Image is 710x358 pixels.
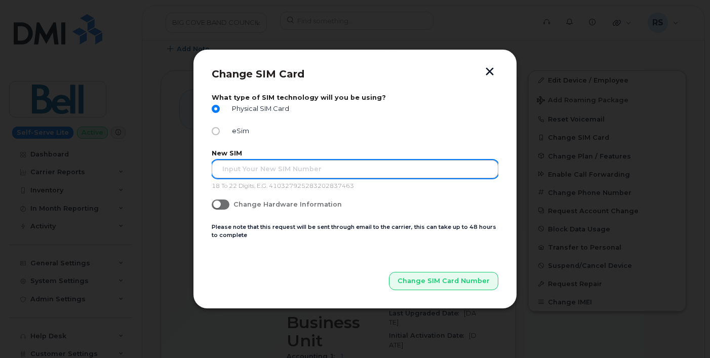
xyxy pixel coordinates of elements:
[212,127,220,135] input: eSim
[228,127,249,135] span: eSim
[212,182,498,190] p: 18 To 22 Digits, E.G. 410327925283202837463
[212,94,498,101] label: What type of SIM technology will you be using?
[228,105,289,112] span: Physical SIM Card
[212,68,304,80] span: Change SIM Card
[212,105,220,113] input: Physical SIM Card
[212,149,498,157] label: New SIM
[212,200,220,208] input: Change Hardware Information
[212,160,498,178] input: Input Your New SIM Number
[212,223,496,239] small: Please note that this request will be sent through email to the carrier, this can take up to 48 h...
[398,276,490,286] span: Change SIM Card Number
[389,272,498,290] button: Change SIM Card Number
[233,201,342,208] span: Change Hardware Information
